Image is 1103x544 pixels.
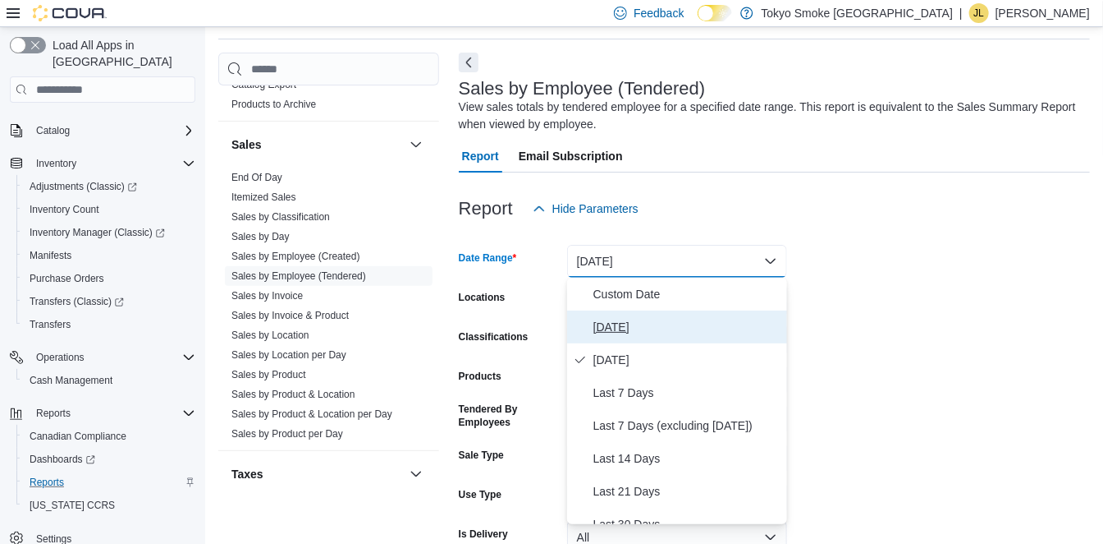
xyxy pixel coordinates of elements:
h3: Sales [231,136,262,153]
a: Inventory Count [23,200,106,219]
span: Transfers [23,315,195,334]
span: Report [462,140,499,173]
span: Sales by Employee (Tendered) [231,270,366,283]
span: Sales by Day [231,230,290,243]
a: Sales by Product per Day [231,428,343,440]
a: Transfers (Classic) [23,292,130,311]
label: Products [459,370,501,383]
span: Inventory [30,154,195,173]
button: Operations [30,348,91,367]
button: Reports [30,403,77,423]
span: Dashboards [30,453,95,466]
label: Is Delivery [459,528,508,541]
h3: Sales by Employee (Tendered) [459,79,706,99]
a: Sales by Location [231,330,309,341]
span: Sales by Invoice & Product [231,309,349,322]
a: Sales by Classification [231,211,330,223]
a: Itemized Sales [231,191,296,203]
button: Sales [406,135,426,154]
a: Sales by Employee (Created) [231,251,360,262]
span: End Of Day [231,171,282,184]
label: Use Type [459,488,501,501]
a: Sales by Product & Location [231,389,355,400]
span: Dark Mode [698,21,698,22]
span: Custom Date [593,284,780,304]
span: Last 7 Days (excluding [DATE]) [593,416,780,436]
div: Select listbox [567,278,787,524]
p: | [959,3,963,23]
span: Last 30 Days [593,514,780,534]
span: Transfers [30,318,71,331]
span: Adjustments (Classic) [23,177,195,196]
label: Locations [459,291,506,304]
span: Load All Apps in [GEOGRAPHIC_DATA] [46,37,195,70]
span: Reports [30,403,195,423]
span: Catalog [36,124,70,137]
button: Taxes [231,466,403,482]
span: Inventory Manager (Classic) [23,223,195,242]
span: Inventory [36,157,76,170]
span: Sales by Invoice [231,289,303,302]
input: Dark Mode [698,5,732,22]
span: Sales by Location per Day [231,348,346,362]
span: Sales by Classification [231,210,330,224]
a: Transfers [23,315,77,334]
span: Operations [36,351,85,364]
button: Reports [16,471,202,494]
span: Inventory Count [30,203,99,216]
h3: Report [459,199,513,219]
label: Classifications [459,330,529,343]
a: Products to Archive [231,99,316,110]
button: Inventory [30,154,83,173]
a: Purchase Orders [23,269,111,288]
span: Canadian Compliance [23,426,195,446]
span: Inventory Count [23,200,195,219]
span: Manifests [30,249,71,262]
button: Transfers [16,313,202,336]
span: Purchase Orders [30,272,104,285]
button: Next [459,53,478,72]
span: Last 14 Days [593,449,780,468]
div: Products [218,75,439,121]
span: Transfers (Classic) [30,295,124,308]
a: Inventory Manager (Classic) [23,223,172,242]
a: Cash Management [23,371,119,390]
p: [PERSON_NAME] [995,3,1090,23]
a: Adjustments (Classic) [16,175,202,198]
a: Dashboards [16,448,202,471]
a: Sales by Employee (Tendered) [231,270,366,282]
span: Cash Management [30,374,112,387]
a: Sales by Invoice [231,290,303,302]
a: Transfers (Classic) [16,290,202,313]
span: Washington CCRS [23,496,195,515]
a: Manifests [23,246,78,265]
span: Sales by Product per Day [231,427,343,440]
span: Last 7 Days [593,383,780,403]
a: Sales by Location per Day [231,349,346,361]
a: Dashboards [23,449,102,469]
span: Inventory Manager (Classic) [30,226,165,239]
img: Cova [33,5,107,21]
button: Sales [231,136,403,153]
a: Sales by Product [231,369,306,380]
span: Reports [30,476,64,489]
button: Operations [3,346,202,369]
a: Reports [23,473,71,492]
span: Email Subscription [519,140,623,173]
p: Tokyo Smoke [GEOGRAPHIC_DATA] [762,3,954,23]
span: Operations [30,348,195,367]
span: Itemized Sales [231,191,296,204]
button: Taxes [406,464,426,484]
button: Purchase Orders [16,267,202,290]
span: Cash Management [23,371,195,390]
span: Adjustments (Classic) [30,180,137,193]
span: Feedback [634,5,684,21]
span: Canadian Compliance [30,430,126,443]
div: Jenefer Luchies [969,3,989,23]
span: Hide Parameters [552,201,638,217]
label: Date Range [459,251,517,265]
span: Products to Archive [231,98,316,111]
span: Sales by Location [231,329,309,342]
span: Purchase Orders [23,269,195,288]
button: [US_STATE] CCRS [16,494,202,517]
